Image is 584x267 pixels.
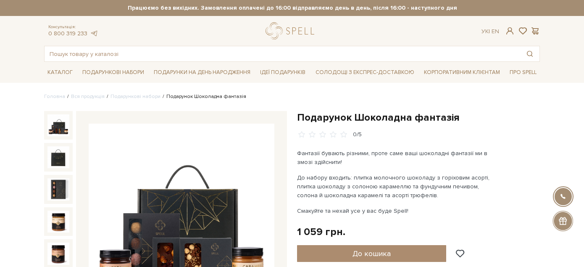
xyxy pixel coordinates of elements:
div: 0/5 [353,131,362,139]
a: Подарункові набори [110,93,160,100]
a: Солодощі з експрес-доставкою [312,65,418,79]
h1: Подарунок Шоколадна фантазія [297,111,540,124]
input: Пошук товару у каталозі [45,46,520,61]
strong: Працюємо без вихідних. Замовлення оплачені до 16:00 відправляємо день в день, після 16:00 - насту... [44,4,540,12]
a: Головна [44,93,65,100]
p: Смакуйте та нехай усе у вас буде Spell! [297,206,494,215]
span: Консультація: [48,24,98,30]
a: Ідеї подарунків [257,66,309,79]
img: Подарунок Шоколадна фантазія [47,114,69,136]
a: 0 800 319 233 [48,30,87,37]
div: Ук [481,28,499,35]
span: До кошика [353,249,391,258]
a: Подарункові набори [79,66,147,79]
img: Подарунок Шоколадна фантазія [47,146,69,168]
a: Вся продукція [71,93,105,100]
a: logo [266,22,318,40]
li: Подарунок Шоколадна фантазія [160,93,246,100]
p: До набору входить: плитка молочного шоколаду з горіховим асорті, плитка шоколаду з солоною караме... [297,173,494,200]
span: | [489,28,490,35]
button: До кошика [297,245,446,262]
a: Каталог [44,66,76,79]
a: Подарунки на День народження [150,66,254,79]
a: telegram [89,30,98,37]
a: Про Spell [506,66,540,79]
a: En [492,28,499,35]
p: Фантазії бувають різними, проте саме ваші шоколадні фантазії ми в змозі здійснити! [297,149,494,167]
button: Пошук товару у каталозі [520,46,539,61]
div: 1 059 грн. [297,225,345,238]
a: Корпоративним клієнтам [421,66,503,79]
img: Подарунок Шоколадна фантазія [47,243,69,264]
img: Подарунок Шоколадна фантазія [47,211,69,233]
img: Подарунок Шоколадна фантазія [47,178,69,200]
